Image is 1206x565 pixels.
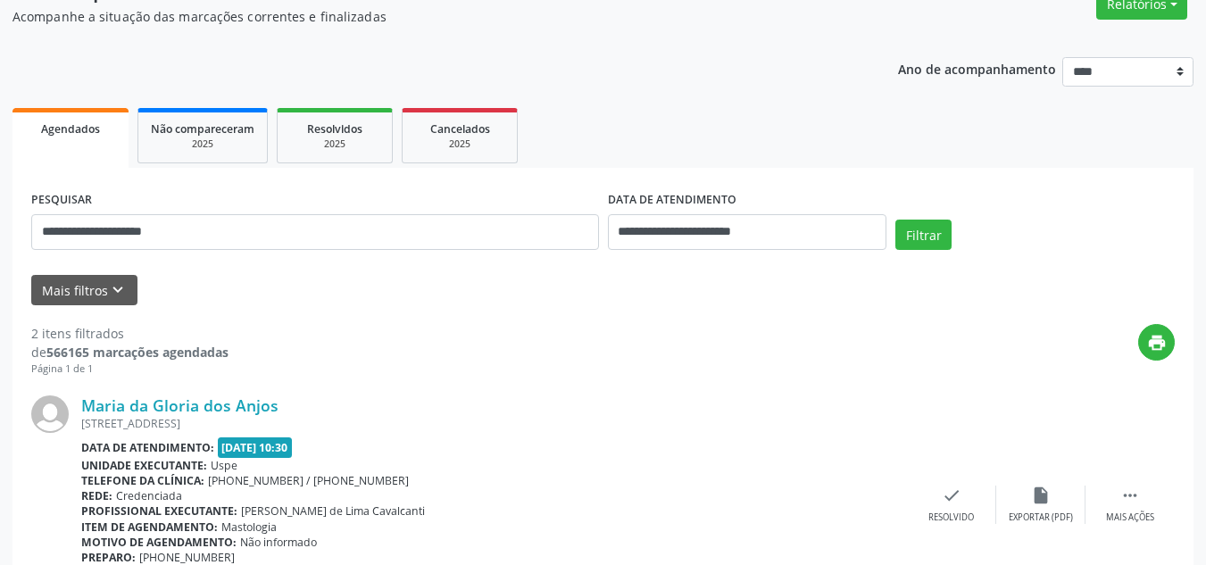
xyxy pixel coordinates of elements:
span: Não informado [240,535,317,550]
span: Mastologia [221,519,277,535]
b: Rede: [81,488,112,503]
span: Não compareceram [151,121,254,137]
button: Filtrar [895,220,952,250]
span: [PHONE_NUMBER] / [PHONE_NUMBER] [208,473,409,488]
span: [PERSON_NAME] de Lima Cavalcanti [241,503,425,519]
i: keyboard_arrow_down [108,280,128,300]
strong: 566165 marcações agendadas [46,344,229,361]
b: Profissional executante: [81,503,237,519]
div: 2025 [290,137,379,151]
div: [STREET_ADDRESS] [81,416,907,431]
span: Resolvidos [307,121,362,137]
i: insert_drive_file [1031,486,1051,505]
span: Agendados [41,121,100,137]
span: Cancelados [430,121,490,137]
button: print [1138,324,1175,361]
b: Preparo: [81,550,136,565]
label: DATA DE ATENDIMENTO [608,187,736,214]
div: Resolvido [928,511,974,524]
button: Mais filtroskeyboard_arrow_down [31,275,137,306]
b: Motivo de agendamento: [81,535,237,550]
span: Credenciada [116,488,182,503]
p: Acompanhe a situação das marcações correntes e finalizadas [12,7,839,26]
i: check [942,486,961,505]
a: Maria da Gloria dos Anjos [81,395,279,415]
div: Mais ações [1106,511,1154,524]
img: img [31,395,69,433]
span: [PHONE_NUMBER] [139,550,235,565]
div: 2025 [415,137,504,151]
div: de [31,343,229,361]
b: Telefone da clínica: [81,473,204,488]
b: Unidade executante: [81,458,207,473]
b: Data de atendimento: [81,440,214,455]
div: Página 1 de 1 [31,361,229,377]
p: Ano de acompanhamento [898,57,1056,79]
b: Item de agendamento: [81,519,218,535]
div: Exportar (PDF) [1009,511,1073,524]
label: PESQUISAR [31,187,92,214]
div: 2025 [151,137,254,151]
span: Uspe [211,458,237,473]
i: print [1147,333,1167,353]
span: [DATE] 10:30 [218,437,293,458]
div: 2 itens filtrados [31,324,229,343]
i:  [1120,486,1140,505]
